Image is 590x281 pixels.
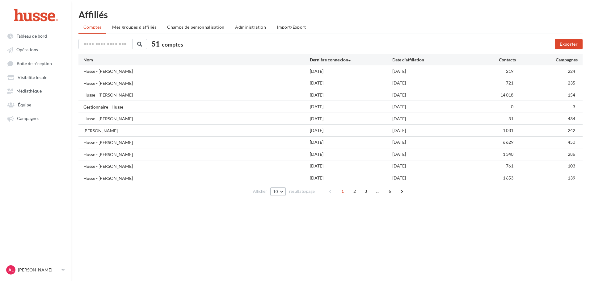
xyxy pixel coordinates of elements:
[310,68,392,74] div: [DATE]
[392,116,475,122] div: [DATE]
[310,116,392,122] div: [DATE]
[310,175,392,181] div: [DATE]
[361,186,371,196] span: 3
[568,116,575,121] span: 434
[568,151,575,157] span: 286
[277,24,306,30] span: Import/Export
[392,151,475,157] div: [DATE]
[235,24,266,30] span: Administration
[83,104,123,110] div: Gestionnaire - Husse
[8,267,14,273] span: AL
[17,33,47,39] span: Tableau de bord
[568,128,575,133] span: 242
[289,188,315,194] span: résultats/page
[568,68,575,74] span: 224
[83,116,133,122] div: Husse - [PERSON_NAME]
[152,39,160,49] span: 51
[4,30,67,41] a: Tableau de bord
[392,104,475,110] div: [DATE]
[500,92,513,97] span: 14 018
[516,57,578,63] div: Campagnes
[83,57,310,63] div: Nom
[568,92,575,97] span: 154
[392,127,475,134] div: [DATE]
[310,80,392,86] div: [DATE]
[385,186,395,196] span: 6
[392,139,475,145] div: [DATE]
[392,175,475,181] div: [DATE]
[273,189,278,194] span: 10
[167,24,224,30] span: Champs de personnalisation
[4,72,67,83] a: Visibilité locale
[83,128,118,134] div: [PERSON_NAME]
[83,163,133,169] div: Husse - [PERSON_NAME]
[253,188,267,194] span: Afficher
[310,104,392,110] div: [DATE]
[373,186,383,196] span: ...
[568,80,575,85] span: 235
[503,151,513,157] span: 1 340
[392,80,475,86] div: [DATE]
[83,175,133,181] div: Husse - [PERSON_NAME]
[511,104,513,109] span: 0
[568,175,575,180] span: 139
[310,57,392,63] div: Dernière connexion
[568,139,575,145] span: 450
[16,47,38,52] span: Opérations
[310,127,392,134] div: [DATE]
[4,44,67,55] a: Opérations
[17,116,39,121] span: Campagnes
[503,175,513,180] span: 1 653
[18,102,31,107] span: Équipe
[310,151,392,157] div: [DATE]
[310,139,392,145] div: [DATE]
[4,99,67,110] a: Équipe
[503,139,513,145] span: 6 629
[350,186,360,196] span: 2
[475,57,516,63] div: Contacts
[392,68,475,74] div: [DATE]
[18,267,59,273] p: [PERSON_NAME]
[83,139,133,146] div: Husse - [PERSON_NAME]
[555,39,583,49] button: Exporter
[83,92,133,98] div: Husse - [PERSON_NAME]
[112,24,156,30] span: Mes groupes d'affiliés
[4,113,67,124] a: Campagnes
[270,187,286,196] button: 10
[310,163,392,169] div: [DATE]
[78,10,583,19] div: Affiliés
[4,58,67,69] a: Boîte de réception
[18,75,47,80] span: Visibilité locale
[506,80,513,85] span: 721
[17,61,52,66] span: Boîte de réception
[4,85,67,96] a: Médiathèque
[338,186,348,196] span: 1
[162,41,183,48] span: comptes
[568,163,575,168] span: 103
[573,104,575,109] span: 3
[310,92,392,98] div: [DATE]
[83,80,133,86] div: Husse - [PERSON_NAME]
[83,151,133,158] div: Husse - [PERSON_NAME]
[5,264,66,276] a: AL [PERSON_NAME]
[392,57,475,63] div: Date d'affiliation
[506,163,513,168] span: 761
[392,92,475,98] div: [DATE]
[83,68,133,74] div: Husse - [PERSON_NAME]
[503,128,513,133] span: 1 031
[392,163,475,169] div: [DATE]
[506,68,513,74] span: 219
[16,89,42,94] span: Médiathèque
[508,116,513,121] span: 31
